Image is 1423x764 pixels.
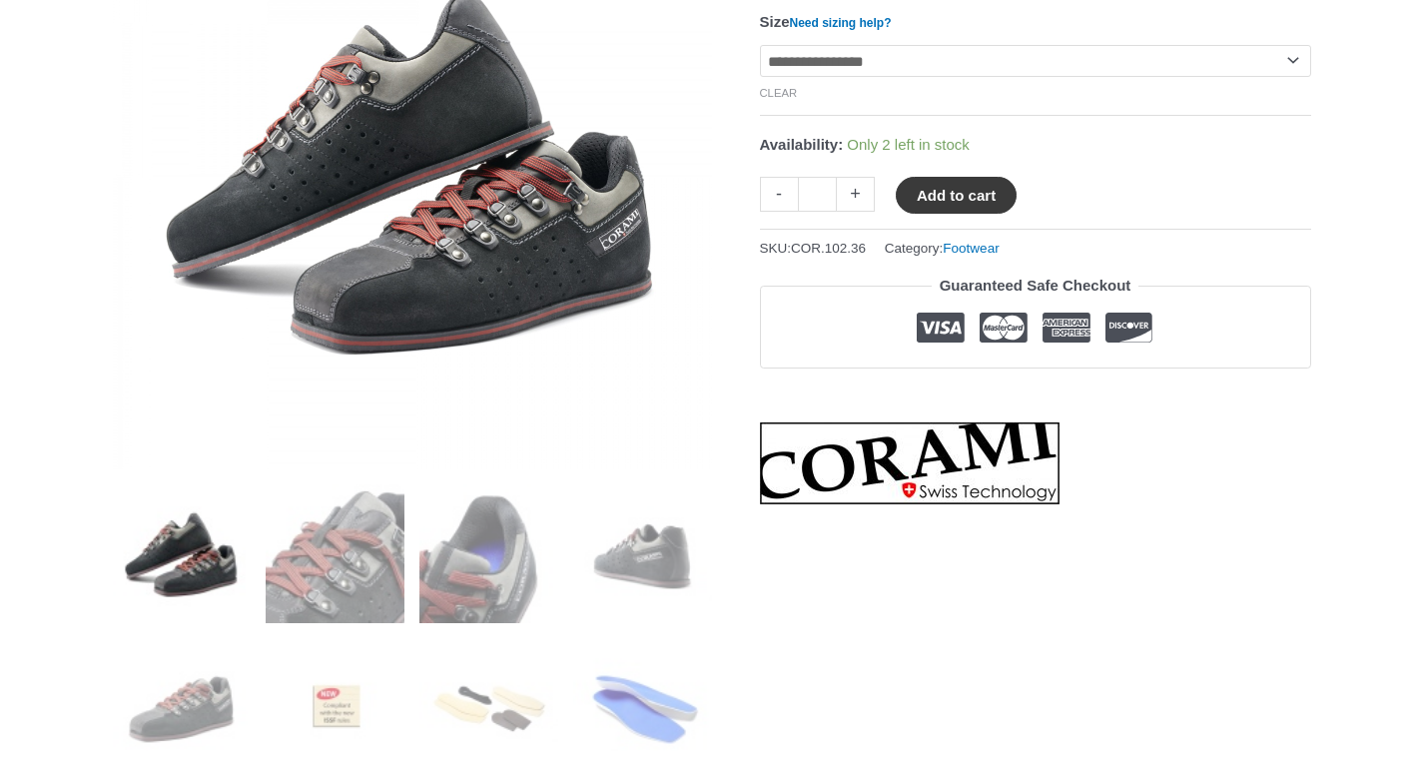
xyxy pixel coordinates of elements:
span: Category: [885,236,1000,261]
input: Product quantity [798,177,837,212]
button: Add to cart [896,177,1017,214]
span: Availability: [760,136,844,153]
a: - [760,177,798,212]
a: Footwear [943,241,999,256]
label: Size [760,13,892,30]
img: CORAMI Pistol Shoes - Image 3 [419,484,558,623]
span: COR.102.36 [791,241,866,256]
a: CORAMI [760,422,1060,504]
iframe: Customer reviews powered by Trustpilot [760,383,1311,407]
span: SKU: [760,236,867,261]
img: CORAMI Pistol Shoes [113,484,252,623]
a: Need sizing help? [790,16,892,30]
img: CORAMI Pistol Shoes - Image 4 [573,484,712,623]
a: Clear options [760,87,798,99]
img: CORAMI Pistol Shoes - Image 2 [266,484,404,623]
span: Only 2 left in stock [847,136,970,153]
a: + [837,177,875,212]
legend: Guaranteed Safe Checkout [932,272,1139,300]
